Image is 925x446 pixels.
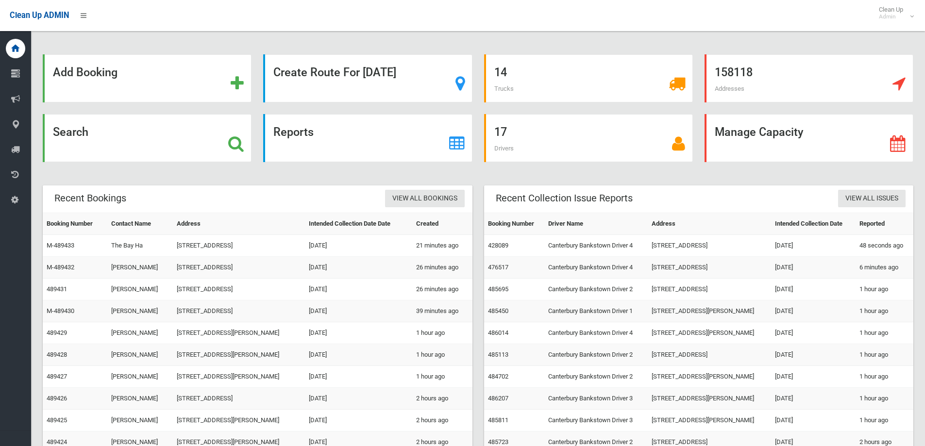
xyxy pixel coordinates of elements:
a: M-489430 [47,307,74,314]
a: 14 Trucks [484,54,693,102]
td: [PERSON_NAME] [107,300,172,322]
th: Booking Number [484,213,544,235]
td: [DATE] [305,366,412,388]
th: Address [173,213,305,235]
a: 17 Drivers [484,114,693,162]
td: 1 hour ago [856,279,913,300]
td: 26 minutes ago [412,279,472,300]
a: 489427 [47,373,67,380]
td: 2 hours ago [412,410,472,431]
th: Created [412,213,472,235]
a: M-489432 [47,264,74,271]
td: 1 hour ago [856,388,913,410]
td: [DATE] [305,410,412,431]
td: 1 hour ago [856,300,913,322]
td: [DATE] [771,322,856,344]
td: [DATE] [305,322,412,344]
a: 485723 [488,438,508,446]
td: [DATE] [771,279,856,300]
td: [PERSON_NAME] [107,366,172,388]
th: Contact Name [107,213,172,235]
td: 1 hour ago [856,344,913,366]
a: 476517 [488,264,508,271]
span: Trucks [494,85,514,92]
a: 486207 [488,395,508,402]
td: [DATE] [305,388,412,410]
a: Manage Capacity [705,114,913,162]
td: 21 minutes ago [412,235,472,257]
td: [PERSON_NAME] [107,322,172,344]
td: [STREET_ADDRESS][PERSON_NAME] [648,388,771,410]
td: [STREET_ADDRESS] [648,257,771,279]
td: [STREET_ADDRESS] [648,279,771,300]
td: [DATE] [771,388,856,410]
td: 6 minutes ago [856,257,913,279]
td: [PERSON_NAME] [107,257,172,279]
td: Canterbury Bankstown Driver 2 [544,366,648,388]
td: [STREET_ADDRESS] [173,279,305,300]
strong: 17 [494,125,507,139]
td: 1 hour ago [856,322,913,344]
td: Canterbury Bankstown Driver 4 [544,235,648,257]
td: [STREET_ADDRESS][PERSON_NAME] [173,344,305,366]
a: 489428 [47,351,67,358]
a: Search [43,114,252,162]
a: View All Issues [838,190,906,208]
a: 484702 [488,373,508,380]
a: M-489433 [47,242,74,249]
strong: Reports [273,125,314,139]
th: Booking Number [43,213,107,235]
a: 486014 [488,329,508,336]
strong: Add Booking [53,66,118,79]
span: Addresses [715,85,744,92]
td: [STREET_ADDRESS] [648,235,771,257]
td: [DATE] [305,300,412,322]
td: [DATE] [771,257,856,279]
a: 489426 [47,395,67,402]
td: 1 hour ago [412,344,472,366]
header: Recent Collection Issue Reports [484,189,644,208]
a: 485811 [488,416,508,424]
td: Canterbury Bankstown Driver 2 [544,279,648,300]
th: Reported [856,213,913,235]
td: 39 minutes ago [412,300,472,322]
a: 158118 Addresses [705,54,913,102]
a: 489425 [47,416,67,424]
a: 428089 [488,242,508,249]
td: [DATE] [771,300,856,322]
td: [PERSON_NAME] [107,388,172,410]
td: Canterbury Bankstown Driver 4 [544,257,648,279]
a: 489424 [47,438,67,446]
td: 1 hour ago [412,322,472,344]
td: [STREET_ADDRESS] [173,388,305,410]
a: 485113 [488,351,508,358]
td: [STREET_ADDRESS] [173,257,305,279]
td: 48 seconds ago [856,235,913,257]
small: Admin [879,13,903,20]
a: 485450 [488,307,508,314]
td: Canterbury Bankstown Driver 3 [544,410,648,431]
td: [STREET_ADDRESS] [173,300,305,322]
header: Recent Bookings [43,189,138,208]
th: Intended Collection Date [771,213,856,235]
td: [DATE] [305,344,412,366]
td: [STREET_ADDRESS][PERSON_NAME] [648,410,771,431]
td: [STREET_ADDRESS][PERSON_NAME] [648,366,771,388]
span: Clean Up [874,6,913,20]
th: Address [648,213,771,235]
td: The Bay Ha [107,235,172,257]
span: Clean Up ADMIN [10,11,69,20]
strong: Manage Capacity [715,125,803,139]
td: [STREET_ADDRESS][PERSON_NAME] [173,410,305,431]
td: 1 hour ago [412,366,472,388]
td: [DATE] [305,279,412,300]
td: [STREET_ADDRESS][PERSON_NAME] [648,300,771,322]
td: Canterbury Bankstown Driver 3 [544,388,648,410]
td: [DATE] [771,366,856,388]
strong: 14 [494,66,507,79]
a: Add Booking [43,54,252,102]
span: Drivers [494,145,514,152]
a: Create Route For [DATE] [263,54,472,102]
td: Canterbury Bankstown Driver 2 [544,344,648,366]
th: Driver Name [544,213,648,235]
